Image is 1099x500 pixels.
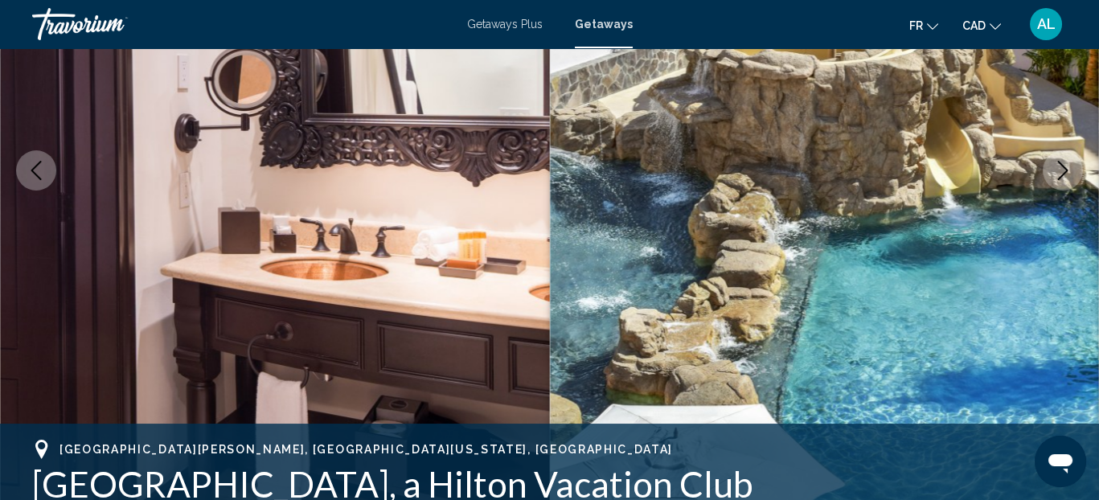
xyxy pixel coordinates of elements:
span: AL [1037,16,1056,32]
span: fr [909,19,923,32]
button: Previous image [16,150,56,191]
span: CAD [962,19,986,32]
a: Getaways Plus [467,18,543,31]
button: Change currency [962,14,1001,37]
button: User Menu [1025,7,1067,41]
a: Getaways [575,18,633,31]
a: Travorium [32,8,451,40]
button: Change language [909,14,938,37]
iframe: Bouton de lancement de la fenêtre de messagerie [1035,436,1086,487]
button: Next image [1043,150,1083,191]
span: [GEOGRAPHIC_DATA][PERSON_NAME], [GEOGRAPHIC_DATA][US_STATE], [GEOGRAPHIC_DATA] [59,443,673,456]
